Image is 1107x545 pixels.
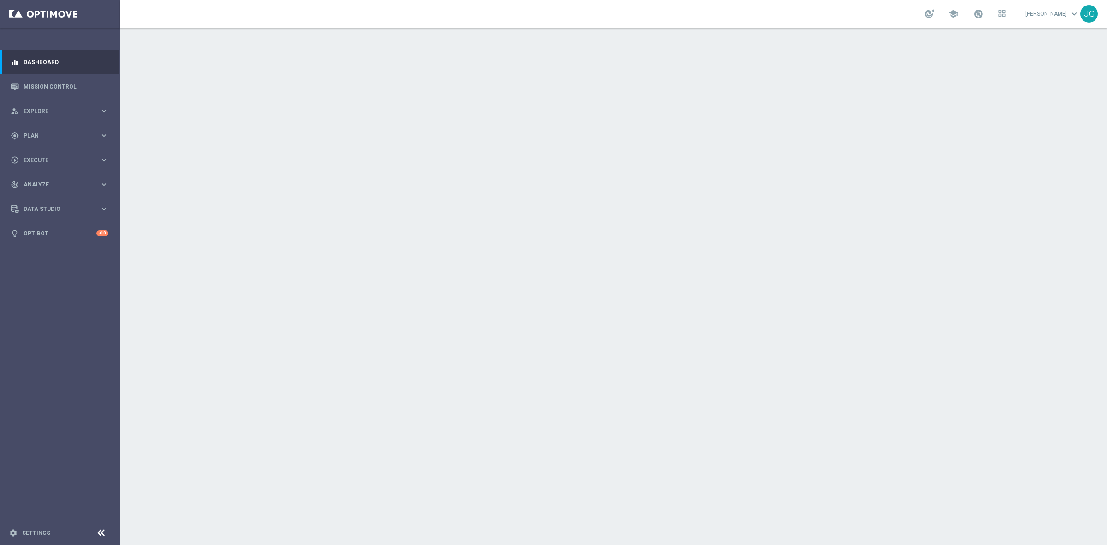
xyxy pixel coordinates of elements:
span: Data Studio [24,206,100,212]
i: keyboard_arrow_right [100,204,108,213]
div: Optibot [11,221,108,246]
button: equalizer Dashboard [10,59,109,66]
button: lightbulb Optibot +10 [10,230,109,237]
a: Dashboard [24,50,108,74]
span: Analyze [24,182,100,187]
span: Explore [24,108,100,114]
i: lightbulb [11,229,19,238]
div: JG [1080,5,1098,23]
button: Mission Control [10,83,109,90]
div: Mission Control [11,74,108,99]
div: Plan [11,132,100,140]
i: keyboard_arrow_right [100,131,108,140]
i: keyboard_arrow_right [100,156,108,164]
i: settings [9,529,18,537]
i: track_changes [11,180,19,189]
span: Plan [24,133,100,138]
button: track_changes Analyze keyboard_arrow_right [10,181,109,188]
a: Mission Control [24,74,108,99]
button: person_search Explore keyboard_arrow_right [10,108,109,115]
i: keyboard_arrow_right [100,107,108,115]
i: equalizer [11,58,19,66]
a: Settings [22,530,50,536]
div: Data Studio [11,205,100,213]
span: Execute [24,157,100,163]
i: play_circle_outline [11,156,19,164]
div: +10 [96,230,108,236]
a: [PERSON_NAME]keyboard_arrow_down [1024,7,1080,21]
span: school [948,9,958,19]
div: Execute [11,156,100,164]
div: Dashboard [11,50,108,74]
i: keyboard_arrow_right [100,180,108,189]
span: keyboard_arrow_down [1069,9,1079,19]
button: gps_fixed Plan keyboard_arrow_right [10,132,109,139]
i: person_search [11,107,19,115]
div: Explore [11,107,100,115]
i: gps_fixed [11,132,19,140]
div: Analyze [11,180,100,189]
button: Data Studio keyboard_arrow_right [10,205,109,213]
a: Optibot [24,221,96,246]
button: play_circle_outline Execute keyboard_arrow_right [10,156,109,164]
